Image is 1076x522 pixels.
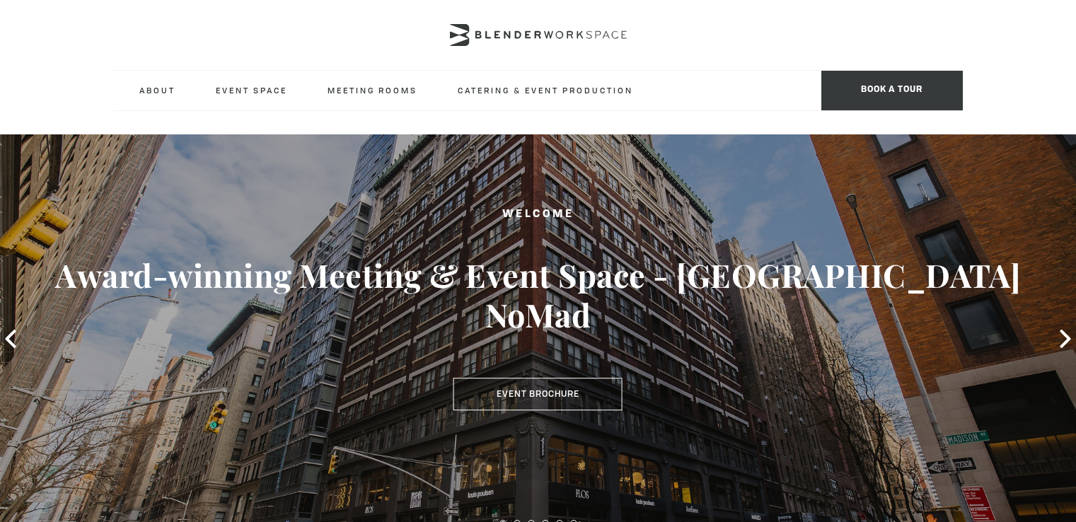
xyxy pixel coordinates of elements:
[128,71,187,110] a: About
[54,255,1022,335] h3: Award-winning Meeting & Event Space - [GEOGRAPHIC_DATA] NoMad
[453,378,623,410] a: Event Brochure
[54,206,1022,224] h2: Welcome
[316,71,429,110] a: Meeting Rooms
[204,71,299,110] a: Event Space
[821,71,963,110] span: Book a tour
[446,71,644,110] a: Catering & Event Production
